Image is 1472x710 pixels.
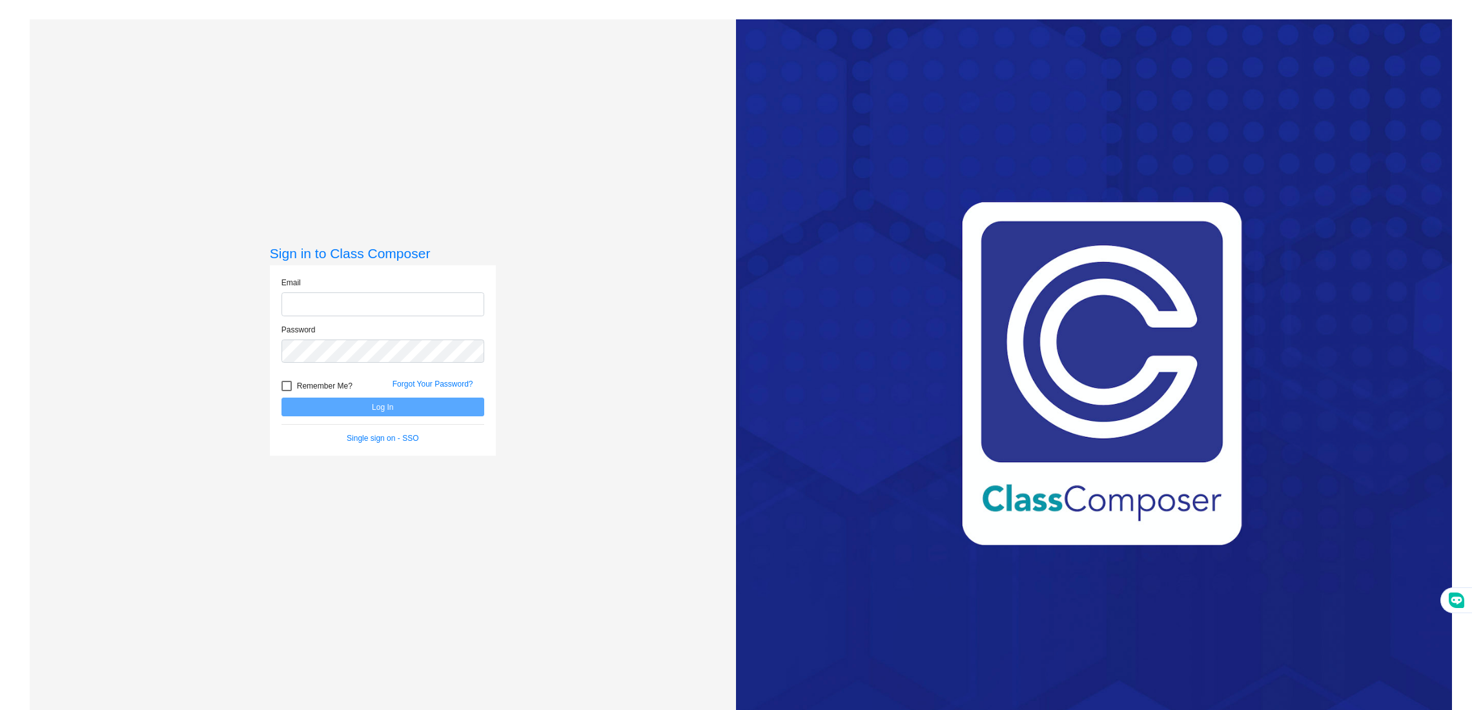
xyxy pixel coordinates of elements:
[270,245,496,261] h3: Sign in to Class Composer
[281,277,301,289] label: Email
[297,378,353,394] span: Remember Me?
[281,398,484,416] button: Log In
[281,324,316,336] label: Password
[393,380,473,389] a: Forgot Your Password?
[347,434,418,443] a: Single sign on - SSO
